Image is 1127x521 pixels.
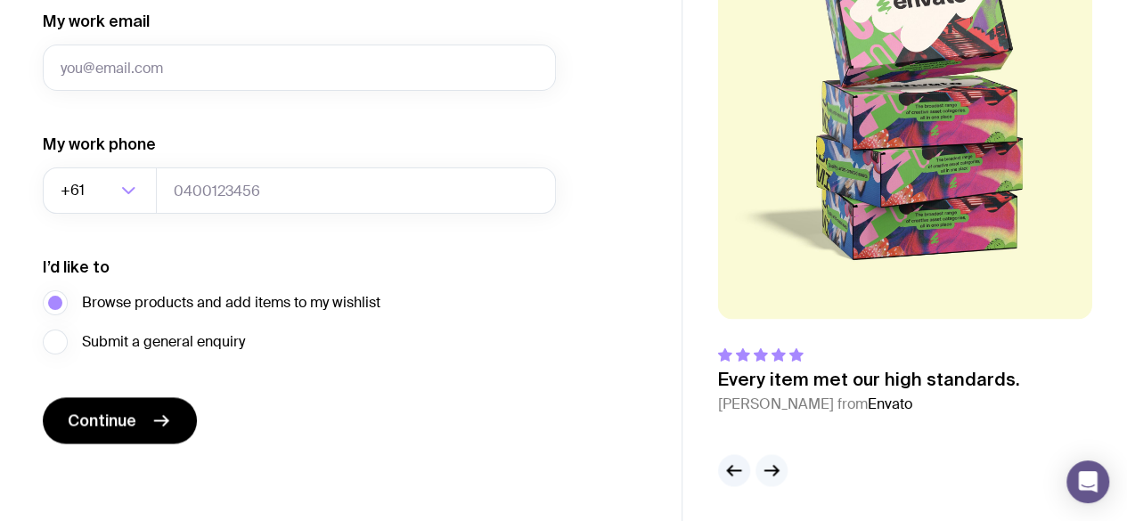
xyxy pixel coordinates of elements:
[82,331,245,353] span: Submit a general enquiry
[718,394,1020,415] cite: [PERSON_NAME] from
[718,369,1020,390] p: Every item met our high standards.
[43,397,197,444] button: Continue
[868,395,912,413] span: Envato
[43,256,110,278] label: I’d like to
[88,167,116,214] input: Search for option
[43,134,156,155] label: My work phone
[43,45,556,91] input: you@email.com
[43,167,157,214] div: Search for option
[61,167,88,214] span: +61
[82,292,380,313] span: Browse products and add items to my wishlist
[68,410,136,431] span: Continue
[156,167,556,214] input: 0400123456
[43,11,150,32] label: My work email
[1066,460,1109,503] div: Open Intercom Messenger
